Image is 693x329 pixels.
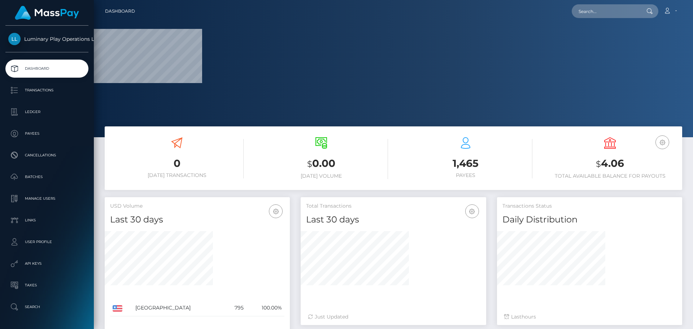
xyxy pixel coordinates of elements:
a: Dashboard [105,4,135,19]
h4: Daily Distribution [502,213,677,226]
p: Links [8,215,86,226]
td: 795 [225,300,246,316]
p: Dashboard [8,63,86,74]
a: Manage Users [5,190,88,208]
input: Search... [572,4,640,18]
a: User Profile [5,233,88,251]
p: Cancellations [8,150,86,161]
h6: [DATE] Transactions [110,172,244,178]
h5: Total Transactions [306,203,480,210]
p: User Profile [8,237,86,247]
a: Search [5,298,88,316]
div: Just Updated [308,313,479,321]
h4: Last 30 days [110,213,284,226]
a: Ledger [5,103,88,121]
td: 100.00% [246,300,285,316]
img: MassPay Logo [15,6,79,20]
img: Luminary Play Operations Limited [8,33,21,45]
h3: 0.00 [254,156,388,171]
h6: Payees [399,172,532,178]
h6: [DATE] Volume [254,173,388,179]
a: Batches [5,168,88,186]
p: Batches [8,172,86,182]
a: Dashboard [5,60,88,78]
td: [GEOGRAPHIC_DATA] [133,300,225,316]
a: Links [5,211,88,229]
div: Last hours [504,313,675,321]
p: Manage Users [8,193,86,204]
h6: Total Available Balance for Payouts [543,173,677,179]
p: Search [8,302,86,312]
h3: 0 [110,156,244,170]
small: $ [307,159,312,169]
h3: 1,465 [399,156,532,170]
p: Taxes [8,280,86,291]
a: Payees [5,125,88,143]
h5: USD Volume [110,203,284,210]
img: US.png [113,305,122,312]
a: Cancellations [5,146,88,164]
small: $ [596,159,601,169]
a: Taxes [5,276,88,294]
a: Transactions [5,81,88,99]
span: Luminary Play Operations Limited [5,36,88,42]
h4: Last 30 days [306,213,480,226]
p: Transactions [8,85,86,96]
h5: Transactions Status [502,203,677,210]
h3: 4.06 [543,156,677,171]
p: API Keys [8,258,86,269]
p: Ledger [8,107,86,117]
a: API Keys [5,255,88,273]
p: Payees [8,128,86,139]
